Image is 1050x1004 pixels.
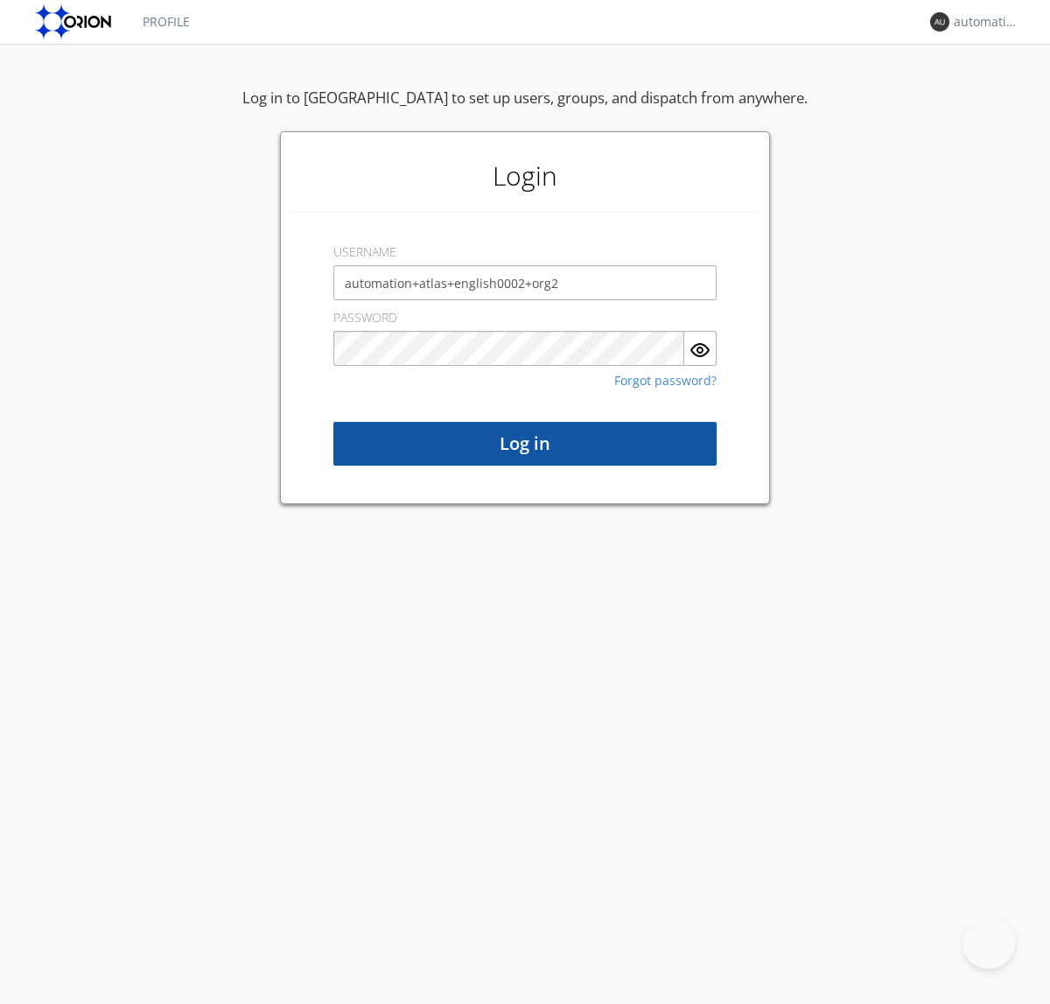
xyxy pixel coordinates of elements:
img: 373638.png [930,12,949,32]
button: Log in [333,422,717,466]
button: Show Password [684,331,717,366]
label: PASSWORD [333,309,397,326]
img: eye.svg [689,340,710,361]
h1: Login [290,141,760,211]
iframe: Toggle Customer Support [962,916,1015,969]
div: Log in to [GEOGRAPHIC_DATA] to set up users, groups, and dispatch from anywhere. [242,88,808,131]
a: Forgot password? [614,375,717,387]
input: Password [333,331,684,366]
div: automation+atlas+english0002+org2 [954,13,1019,31]
img: orion-labs-logo.svg [35,4,116,39]
label: USERNAME [333,243,396,261]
